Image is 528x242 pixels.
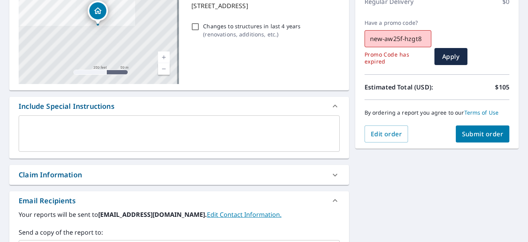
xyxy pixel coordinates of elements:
[9,97,349,115] div: Include Special Instructions
[19,196,76,206] div: Email Recipients
[371,130,402,138] span: Edit order
[365,82,437,92] p: Estimated Total (USD):
[462,130,504,138] span: Submit order
[19,170,82,180] div: Claim Information
[19,210,340,219] label: Your reports will be sent to
[434,48,467,65] button: Apply
[495,82,509,92] p: $105
[365,125,408,142] button: Edit order
[441,52,461,61] span: Apply
[88,1,108,25] div: Dropped pin, building 1, Residential property, 1785 N Meadow Dr Mechanicsburg, PA 17055
[456,125,510,142] button: Submit order
[365,19,431,26] label: Have a promo code?
[19,228,340,237] label: Send a copy of the report to:
[191,1,336,10] p: [STREET_ADDRESS]
[464,109,499,116] a: Terms of Use
[203,30,300,38] p: ( renovations, additions, etc. )
[19,101,115,112] div: Include Special Instructions
[158,63,170,75] a: Current Level 17, Zoom Out
[98,210,207,219] b: [EMAIL_ADDRESS][DOMAIN_NAME].
[203,22,300,30] p: Changes to structures in last 4 years
[365,109,509,116] p: By ordering a report you agree to our
[207,210,281,219] a: EditContactInfo
[9,191,349,210] div: Email Recipients
[158,51,170,63] a: Current Level 17, Zoom In
[9,165,349,185] div: Claim Information
[365,51,426,65] p: Promo Code has expired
